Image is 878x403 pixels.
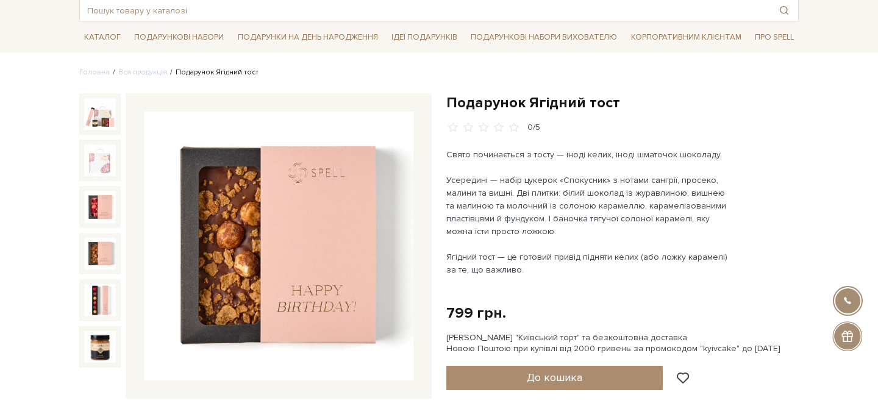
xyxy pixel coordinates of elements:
img: Подарунок Ягідний тост [84,238,116,269]
a: Ідеї подарунків [387,28,462,47]
a: Подарунки на День народження [233,28,383,47]
a: Каталог [79,28,126,47]
li: Подарунок Ягідний тост [167,67,259,78]
div: 799 грн. [446,304,506,323]
a: Подарункові набори вихователю [466,27,622,48]
a: Подарункові набори [129,28,229,47]
img: Подарунок Ягідний тост [84,191,116,223]
a: Про Spell [750,28,799,47]
a: Головна [79,68,110,77]
span: До кошика [527,371,582,384]
div: Усередині — набір цукерок «Спокусник» з нотами сангрії, просеко, малини та вишні. Дві плитки: біл... [446,174,732,238]
div: 0/5 [527,122,540,134]
h1: Подарунок Ягідний тост [446,93,799,112]
img: Подарунок Ягідний тост [84,144,116,176]
div: [PERSON_NAME] "Київський торт" та безкоштовна доставка Новою Поштою при купівлі від 2000 гривень ... [446,332,799,354]
img: Подарунок Ягідний тост [144,112,413,381]
img: Подарунок Ягідний тост [84,331,116,363]
a: Корпоративним клієнтам [626,27,746,48]
img: Подарунок Ягідний тост [84,284,116,316]
a: Вся продукція [118,68,167,77]
div: Свято починається з тосту — іноді келих, іноді шматочок шоколаду. [446,148,732,161]
img: Подарунок Ягідний тост [84,98,116,130]
div: Ягідний тост — це готовий привід підняти келих (або ложку карамелі) за те, що важливо. [446,251,732,276]
button: До кошика [446,366,663,390]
